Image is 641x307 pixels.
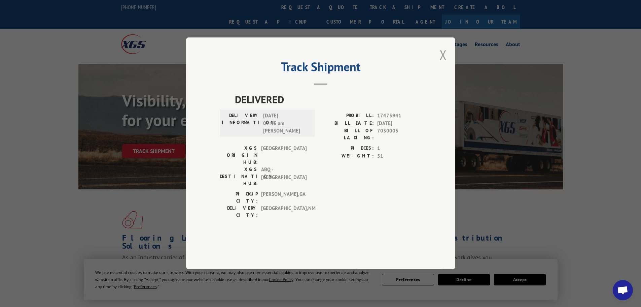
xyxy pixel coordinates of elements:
[220,62,422,75] h2: Track Shipment
[377,127,422,142] span: 7030005
[263,112,309,135] span: [DATE] 07:45 am [PERSON_NAME]
[261,145,307,166] span: [GEOGRAPHIC_DATA]
[377,120,422,127] span: [DATE]
[377,152,422,160] span: 51
[220,191,258,205] label: PICKUP CITY:
[613,280,633,300] div: Open chat
[220,205,258,219] label: DELIVERY CITY:
[261,166,307,187] span: ABQ - [GEOGRAPHIC_DATA]
[377,112,422,120] span: 17475941
[321,112,374,120] label: PROBILL:
[235,92,422,107] span: DELIVERED
[220,166,258,187] label: XGS DESTINATION HUB:
[321,145,374,153] label: PIECES:
[220,145,258,166] label: XGS ORIGIN HUB:
[261,191,307,205] span: [PERSON_NAME] , GA
[321,152,374,160] label: WEIGHT:
[222,112,260,135] label: DELIVERY INFORMATION:
[321,127,374,142] label: BILL OF LADING:
[321,120,374,127] label: BILL DATE:
[439,46,447,64] button: Close modal
[377,145,422,153] span: 1
[261,205,307,219] span: [GEOGRAPHIC_DATA] , NM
